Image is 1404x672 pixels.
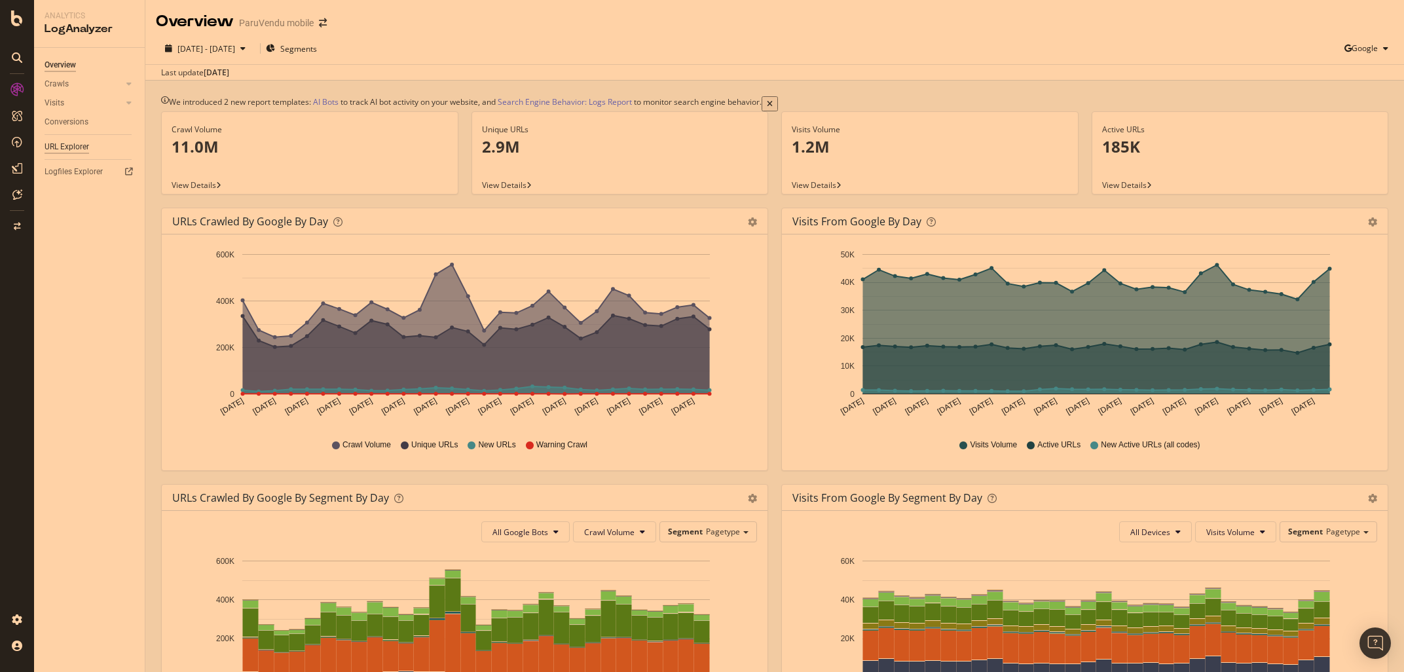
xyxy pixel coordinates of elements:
button: Google [1344,38,1394,59]
span: Visits Volume [1206,527,1255,538]
p: 185K [1102,136,1378,158]
a: URL Explorer [45,140,136,154]
div: Visits from Google by day [792,215,921,228]
div: Overview [156,10,234,33]
span: Crawl Volume [584,527,635,538]
div: Visits Volume [792,124,1068,136]
div: Crawl Volume [172,124,448,136]
span: Segment [668,526,703,537]
text: 40K [841,278,855,288]
span: All Google Bots [492,527,548,538]
div: Visits from Google By Segment By Day [792,491,982,504]
button: Visits Volume [1195,521,1276,542]
text: [DATE] [872,396,898,417]
div: info banner [161,96,1388,111]
text: [DATE] [348,396,374,417]
text: 400K [216,595,234,605]
div: LogAnalyzer [45,22,134,37]
text: [DATE] [1225,396,1251,417]
a: Crawls [45,77,122,91]
button: Segments [266,38,317,59]
span: Unique URLs [411,439,458,451]
div: [DATE] [204,67,229,79]
text: [DATE] [1193,396,1219,417]
text: 20K [841,635,855,644]
text: [DATE] [839,396,865,417]
text: [DATE] [412,396,438,417]
span: Active URLs [1037,439,1081,451]
div: gear [1368,494,1377,503]
svg: A chart. [172,245,757,427]
text: [DATE] [904,396,930,417]
text: [DATE] [573,396,599,417]
text: [DATE] [1032,396,1058,417]
text: 40K [841,595,855,605]
span: View Details [172,179,216,191]
text: [DATE] [380,396,406,417]
span: Pagetype [706,526,740,537]
a: Conversions [45,115,136,129]
text: 600K [216,250,234,259]
span: All Devices [1130,527,1170,538]
text: 50K [841,250,855,259]
text: [DATE] [936,396,962,417]
text: 200K [216,635,234,644]
div: URLs Crawled by Google By Segment By Day [172,491,389,504]
span: Google [1352,43,1378,54]
div: URL Explorer [45,140,89,154]
span: New URLs [478,439,515,451]
div: Crawls [45,77,69,91]
div: Unique URLs [482,124,758,136]
text: [DATE] [1290,396,1316,417]
div: Analytics [45,10,134,22]
span: Visits Volume [970,439,1017,451]
span: New Active URLs (all codes) [1101,439,1200,451]
button: All Google Bots [481,521,570,542]
p: 1.2M [792,136,1068,158]
div: URLs Crawled by Google by day [172,215,328,228]
text: [DATE] [541,396,567,417]
span: View Details [482,179,526,191]
text: [DATE] [445,396,471,417]
text: [DATE] [1097,396,1123,417]
div: We introduced 2 new report templates: to track AI bot activity on your website, and to monitor se... [169,96,762,111]
text: 200K [216,343,234,352]
span: Segment [1288,526,1323,537]
p: 11.0M [172,136,448,158]
text: [DATE] [316,396,342,417]
text: 0 [850,390,855,399]
text: [DATE] [1065,396,1091,417]
div: Logfiles Explorer [45,165,103,179]
div: Active URLs [1102,124,1378,136]
span: Crawl Volume [342,439,391,451]
text: [DATE] [251,396,278,417]
text: [DATE] [605,396,631,417]
a: AI Bots [313,96,339,107]
text: [DATE] [219,396,245,417]
span: Warning Crawl [536,439,587,451]
text: 60K [841,557,855,566]
div: Open Intercom Messenger [1359,627,1391,659]
svg: A chart. [792,245,1377,427]
span: [DATE] - [DATE] [177,43,235,54]
a: Logfiles Explorer [45,165,136,179]
span: Pagetype [1326,526,1360,537]
span: Segments [280,43,317,54]
div: ParuVendu mobile [239,16,314,29]
text: [DATE] [1161,396,1187,417]
text: [DATE] [509,396,535,417]
text: 400K [216,297,234,306]
div: gear [1368,217,1377,227]
span: View Details [792,179,836,191]
text: 20K [841,334,855,343]
span: View Details [1102,179,1147,191]
button: All Devices [1119,521,1192,542]
p: 2.9M [482,136,758,158]
div: arrow-right-arrow-left [319,18,327,28]
text: [DATE] [477,396,503,417]
text: [DATE] [1258,396,1284,417]
text: [DATE] [284,396,310,417]
button: close banner [762,96,778,111]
